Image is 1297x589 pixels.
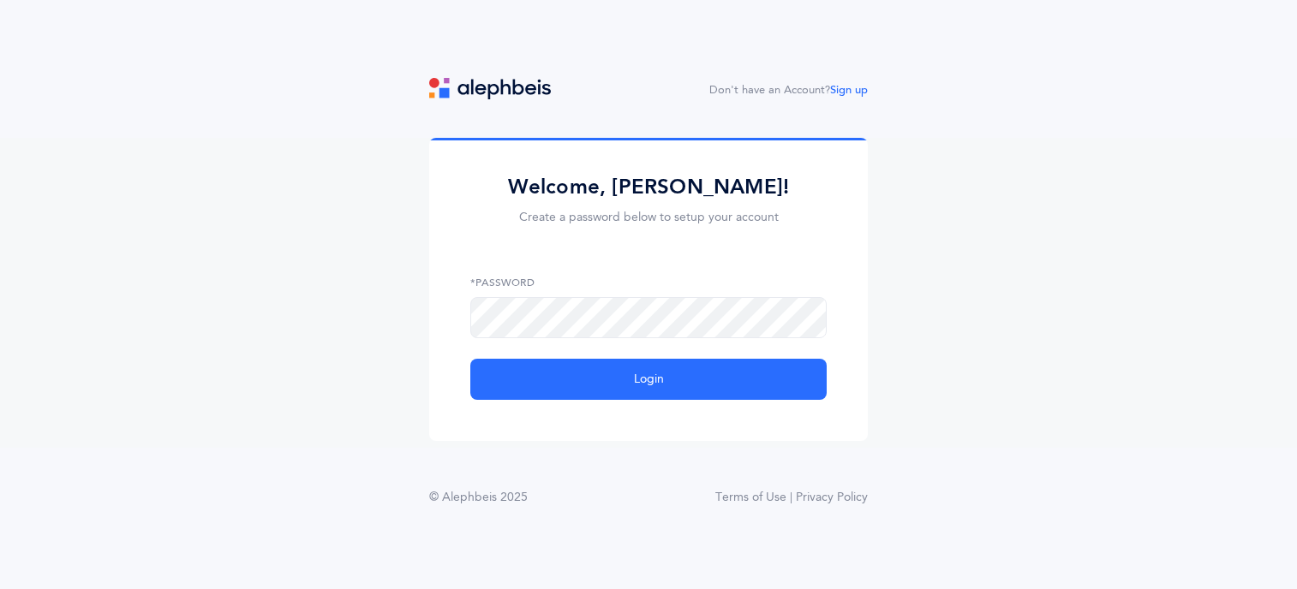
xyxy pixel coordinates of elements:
div: © Alephbeis 2025 [429,489,528,507]
a: Sign up [830,84,868,96]
button: Login [470,359,827,400]
h2: Welcome, [PERSON_NAME]! [470,174,827,200]
p: Create a password below to setup your account [470,209,827,227]
div: Don't have an Account? [709,82,868,99]
span: Login [634,371,664,389]
label: *Password [470,275,827,290]
a: Terms of Use | Privacy Policy [715,489,868,507]
img: logo.svg [429,78,551,99]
